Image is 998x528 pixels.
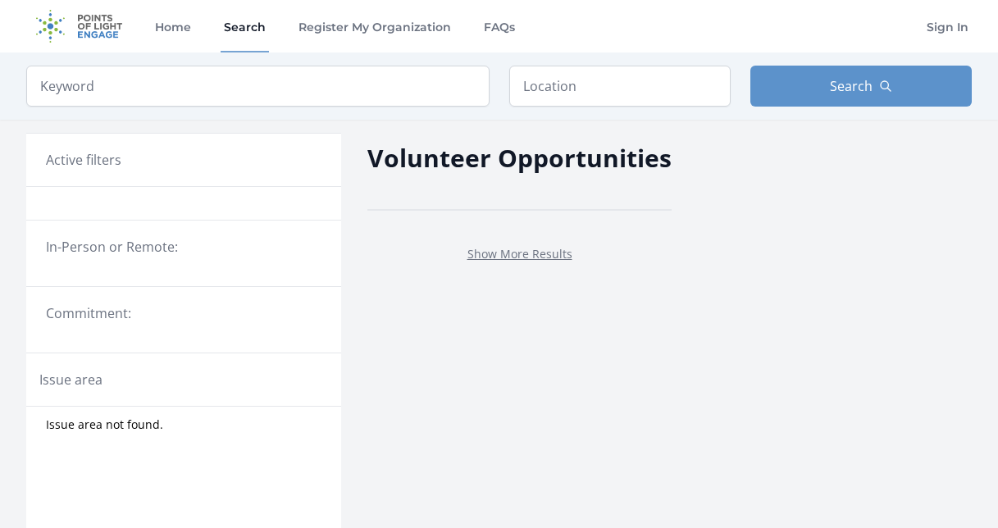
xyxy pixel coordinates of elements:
input: Keyword [26,66,490,107]
a: Show More Results [467,246,572,262]
input: Location [509,66,731,107]
h2: Volunteer Opportunities [367,139,672,176]
h3: Active filters [46,150,121,170]
legend: Commitment: [46,303,321,323]
legend: In-Person or Remote: [46,237,321,257]
button: Search [750,66,972,107]
span: Issue area not found. [46,416,163,433]
span: Search [830,76,873,96]
legend: Issue area [39,370,103,389]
